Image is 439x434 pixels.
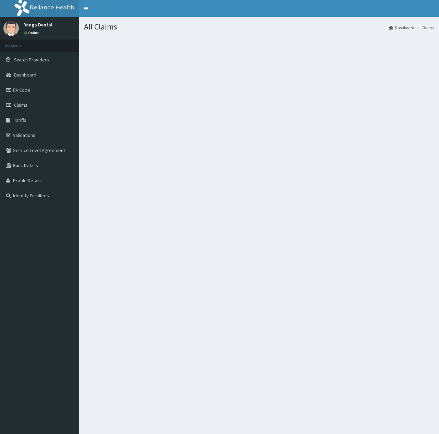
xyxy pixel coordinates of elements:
span: Tariffs [14,117,26,123]
a: Dashboard [389,25,414,31]
p: Yanga Dental [24,22,52,27]
span: Switch Providers [14,57,49,63]
a: Online [24,31,40,35]
span: Claims [14,102,27,108]
h1: All Claims [84,22,434,31]
span: Dashboard [14,72,36,78]
img: User Image [3,21,19,36]
li: Claims [415,25,434,31]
